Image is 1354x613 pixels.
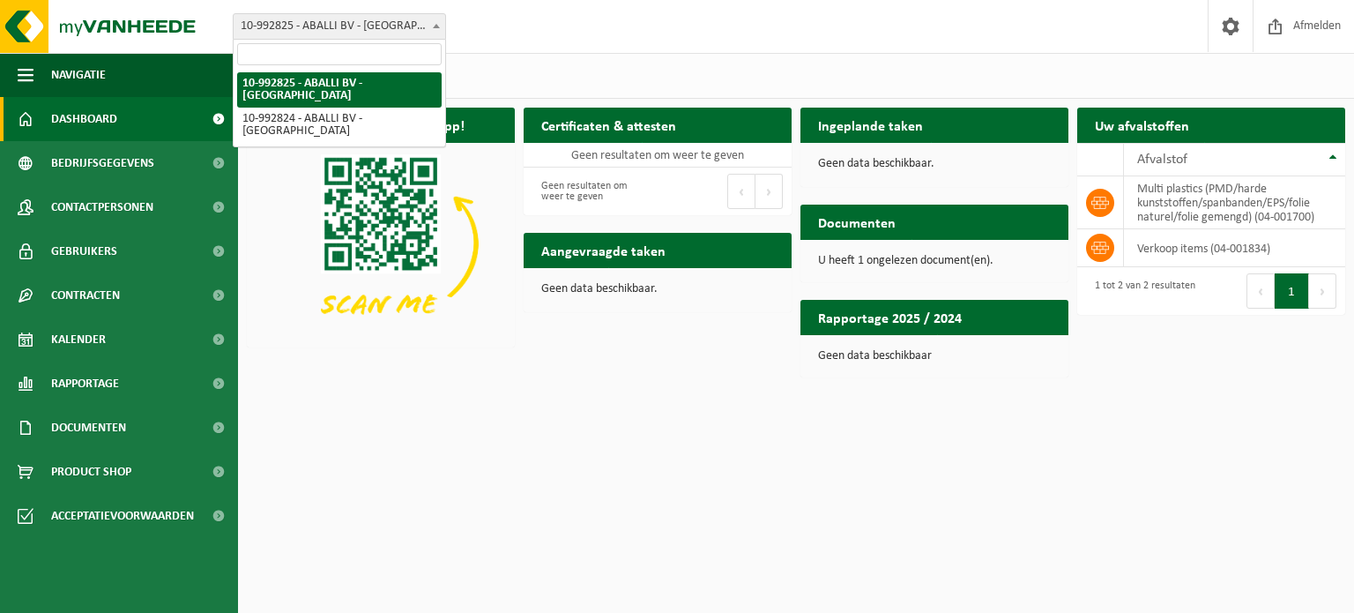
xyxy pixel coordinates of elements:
[51,141,154,185] span: Bedrijfsgegevens
[51,362,119,406] span: Rapportage
[51,406,126,450] span: Documenten
[233,13,446,40] span: 10-992825 - ABALLI BV - POPERINGE
[524,233,683,267] h2: Aangevraagde taken
[818,255,1051,267] p: U heeft 1 ongelezen document(en).
[800,108,941,142] h2: Ingeplande taken
[818,158,1051,170] p: Geen data beschikbaar.
[1124,229,1345,267] td: verkoop items (04-001834)
[1086,272,1195,310] div: 1 tot 2 van 2 resultaten
[51,273,120,318] span: Contracten
[755,174,783,209] button: Next
[818,350,1051,363] p: Geen data beschikbaar
[524,143,792,168] td: Geen resultaten om weer te geven
[51,450,131,494] span: Product Shop
[237,72,442,108] li: 10-992825 - ABALLI BV - [GEOGRAPHIC_DATA]
[524,108,694,142] h2: Certificaten & attesten
[800,205,913,239] h2: Documenten
[51,97,117,141] span: Dashboard
[51,229,117,273] span: Gebruikers
[541,283,774,295] p: Geen data beschikbaar.
[1309,273,1336,309] button: Next
[237,108,442,143] li: 10-992824 - ABALLI BV - [GEOGRAPHIC_DATA]
[51,494,194,538] span: Acceptatievoorwaarden
[51,318,106,362] span: Kalender
[1246,273,1275,309] button: Previous
[1275,273,1309,309] button: 1
[1077,108,1207,142] h2: Uw afvalstoffen
[532,172,649,211] div: Geen resultaten om weer te geven
[1124,176,1345,229] td: multi plastics (PMD/harde kunststoffen/spanbanden/EPS/folie naturel/folie gemengd) (04-001700)
[800,300,979,334] h2: Rapportage 2025 / 2024
[937,334,1067,370] a: Bekijk rapportage
[1137,153,1187,167] span: Afvalstof
[234,14,445,39] span: 10-992825 - ABALLI BV - POPERINGE
[51,185,153,229] span: Contactpersonen
[247,143,515,344] img: Download de VHEPlus App
[727,174,755,209] button: Previous
[51,53,106,97] span: Navigatie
